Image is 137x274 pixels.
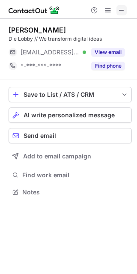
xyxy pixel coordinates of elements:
[9,26,66,34] div: [PERSON_NAME]
[21,48,80,56] span: [EMAIL_ADDRESS][DOMAIN_NAME]
[9,149,132,164] button: Add to email campaign
[24,112,115,119] span: AI write personalized message
[9,107,132,123] button: AI write personalized message
[91,48,125,57] button: Reveal Button
[9,87,132,102] button: save-profile-one-click
[9,35,132,43] div: Die Lobby // We transform digital ideas
[9,5,60,15] img: ContactOut v5.3.10
[24,132,56,139] span: Send email
[24,91,117,98] div: Save to List / ATS / CRM
[91,62,125,70] button: Reveal Button
[9,128,132,143] button: Send email
[9,169,132,181] button: Find work email
[22,188,128,196] span: Notes
[9,186,132,198] button: Notes
[23,153,91,160] span: Add to email campaign
[22,171,128,179] span: Find work email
